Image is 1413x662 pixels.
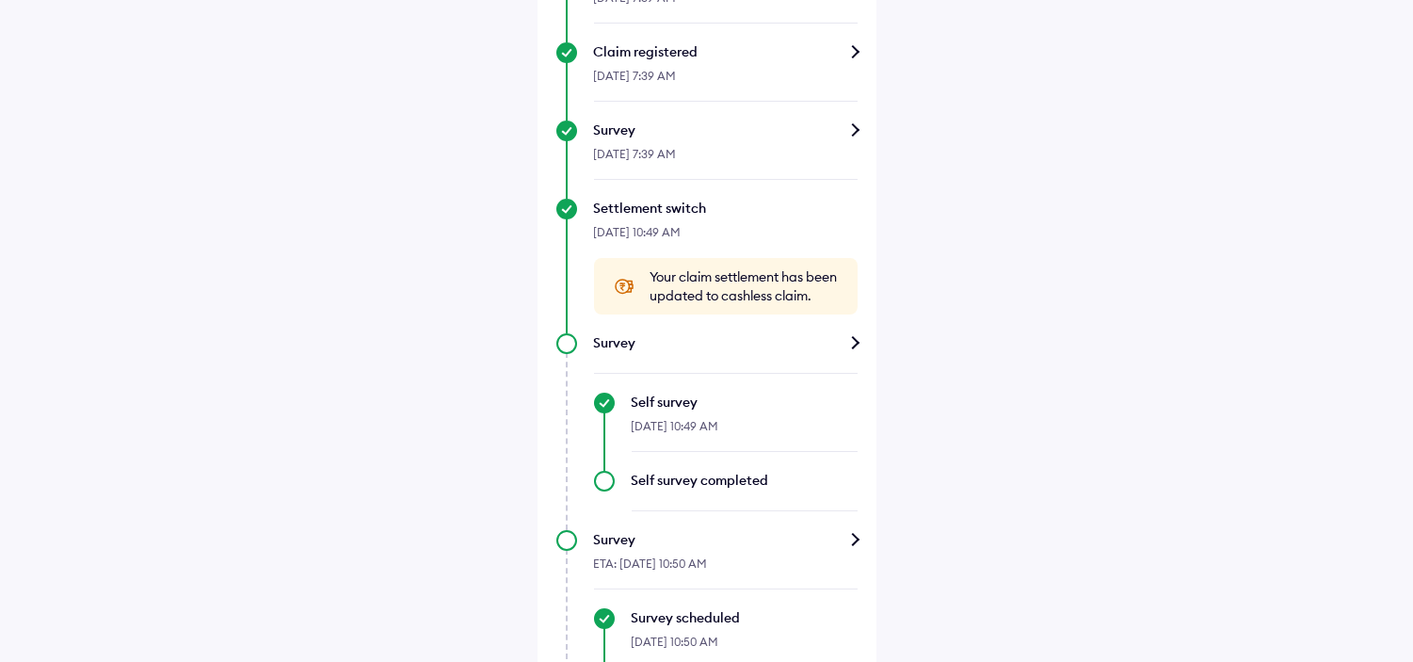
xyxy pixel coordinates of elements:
div: Self survey completed [632,471,858,490]
div: Survey [594,121,858,139]
div: Survey scheduled [632,608,858,627]
div: Settlement switch [594,199,858,218]
div: ETA: [DATE] 10:50 AM [594,549,858,589]
div: [DATE] 7:39 AM [594,139,858,180]
div: [DATE] 7:39 AM [594,61,858,102]
div: Survey [594,530,858,549]
div: [DATE] 10:49 AM [632,412,858,452]
span: Your claim settlement has been updated to cashless claim. [650,267,839,305]
div: Claim registered [594,42,858,61]
div: Survey [594,333,858,352]
div: [DATE] 10:49 AM [594,218,858,258]
div: Self survey [632,393,858,412]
